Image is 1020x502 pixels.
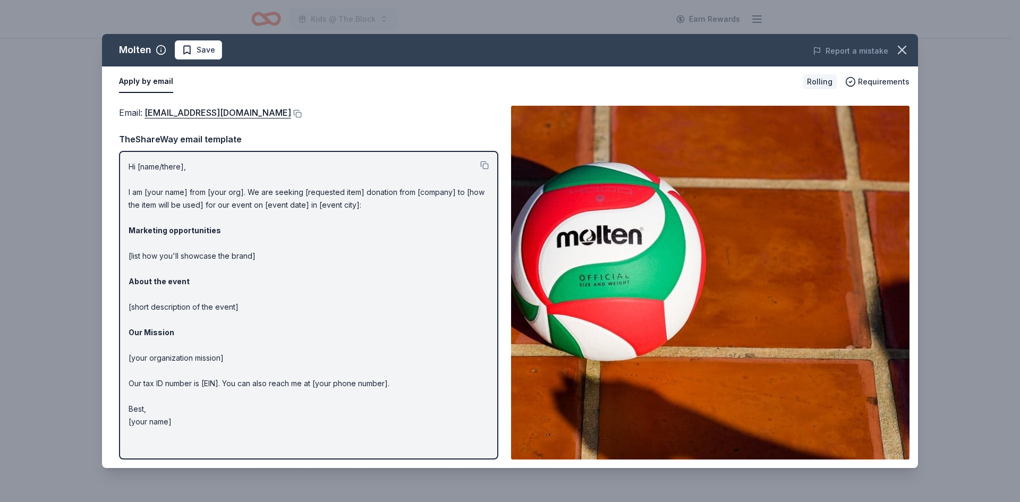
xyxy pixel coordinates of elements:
[129,277,190,286] strong: About the event
[858,75,909,88] span: Requirements
[845,75,909,88] button: Requirements
[144,106,291,120] a: [EMAIL_ADDRESS][DOMAIN_NAME]
[803,74,837,89] div: Rolling
[511,106,909,460] img: Image for Molten
[197,44,215,56] span: Save
[129,328,174,337] strong: Our Mission
[119,71,173,93] button: Apply by email
[119,107,291,118] span: Email :
[119,41,151,58] div: Molten
[119,132,498,146] div: TheShareWay email template
[129,226,221,235] strong: Marketing opportunities
[175,40,222,59] button: Save
[129,160,489,428] p: Hi [name/there], I am [your name] from [your org]. We are seeking [requested item] donation from ...
[813,45,888,57] button: Report a mistake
